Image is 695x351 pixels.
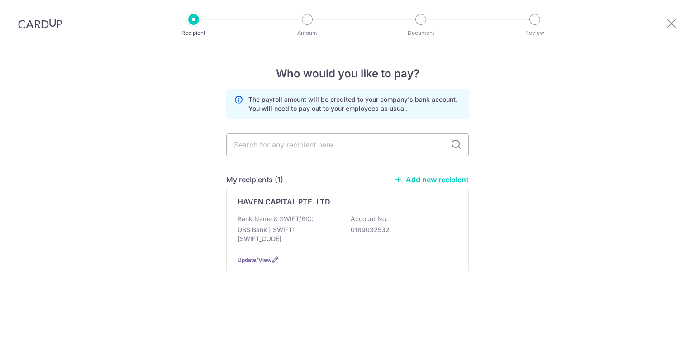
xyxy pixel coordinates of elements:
h5: My recipients (1) [226,174,283,185]
p: Document [387,28,454,38]
a: Update/View [238,256,271,263]
p: HAVEN CAPITAL PTE. LTD. [238,196,332,207]
p: 0189032532 [351,225,452,234]
h4: Who would you like to pay? [226,66,469,82]
a: Add new recipient [394,175,469,184]
img: CardUp [18,18,62,29]
p: DBS Bank | SWIFT: [SWIFT_CODE] [238,225,339,243]
p: Review [501,28,568,38]
input: Search for any recipient here [226,133,469,156]
p: Account No: [351,214,388,223]
p: Amount [274,28,341,38]
p: Recipient [160,28,227,38]
p: The payroll amount will be credited to your company's bank account. You will need to pay out to y... [248,95,461,113]
p: Bank Name & SWIFT/BIC: [238,214,314,223]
